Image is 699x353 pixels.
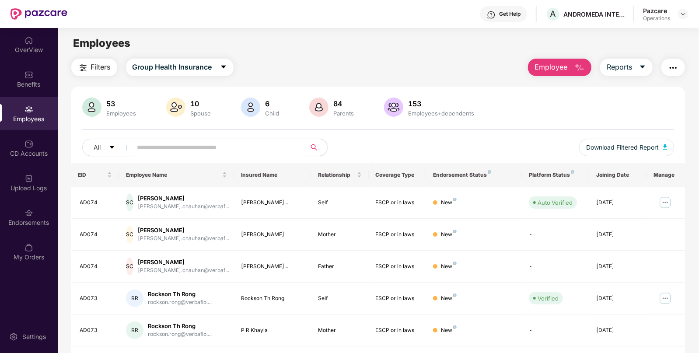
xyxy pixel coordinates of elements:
img: manageButton [658,196,672,210]
div: Employees+dependents [407,110,476,117]
span: Relationship [318,171,355,178]
div: Settings [20,332,49,341]
img: svg+xml;base64,PHN2ZyBpZD0iQmVuZWZpdHMiIHhtbG5zPSJodHRwOi8vd3d3LnczLm9yZy8yMDAwL3N2ZyIgd2lkdGg9Ij... [24,70,33,79]
img: svg+xml;base64,PHN2ZyB4bWxucz0iaHR0cDovL3d3dy53My5vcmcvMjAwMC9zdmciIHdpZHRoPSI4IiBoZWlnaHQ9IjgiIH... [488,170,491,174]
button: search [306,139,328,156]
img: svg+xml;base64,PHN2ZyB4bWxucz0iaHR0cDovL3d3dy53My5vcmcvMjAwMC9zdmciIHdpZHRoPSIyNCIgaGVpZ2h0PSIyNC... [78,63,88,73]
img: svg+xml;base64,PHN2ZyBpZD0iU2V0dGluZy0yMHgyMCIgeG1sbnM9Imh0dHA6Ly93d3cudzMub3JnLzIwMDAvc3ZnIiB3aW... [9,332,18,341]
img: svg+xml;base64,PHN2ZyB4bWxucz0iaHR0cDovL3d3dy53My5vcmcvMjAwMC9zdmciIHhtbG5zOnhsaW5rPSJodHRwOi8vd3... [574,63,585,73]
div: Auto Verified [538,198,573,207]
div: ESCP or in laws [376,326,419,335]
img: svg+xml;base64,PHN2ZyB4bWxucz0iaHR0cDovL3d3dy53My5vcmcvMjAwMC9zdmciIHdpZHRoPSI4IiBoZWlnaHQ9IjgiIH... [453,294,457,297]
th: Manage [647,163,685,187]
div: rockson.rong@verbaflo.... [148,330,212,339]
button: Group Health Insurancecaret-down [126,59,234,76]
div: Operations [643,15,670,22]
div: AD074 [80,199,112,207]
span: EID [78,171,106,178]
button: Reportscaret-down [600,59,653,76]
button: Download Filtered Report [579,139,675,156]
div: SC [126,226,133,243]
span: Employees [73,37,130,49]
span: Reports [607,62,632,73]
div: [PERSON_NAME].chauhan@verbaf... [138,234,229,243]
img: svg+xml;base64,PHN2ZyBpZD0iRW1wbG95ZWVzIiB4bWxucz0iaHR0cDovL3d3dy53My5vcmcvMjAwMC9zdmciIHdpZHRoPS... [24,105,33,114]
div: 153 [407,99,476,108]
span: Filters [91,62,111,73]
div: [PERSON_NAME].chauhan@verbaf... [138,203,229,211]
div: Platform Status [529,171,582,178]
span: Download Filtered Report [586,143,659,152]
div: AD073 [80,294,112,303]
div: AD073 [80,326,112,335]
span: All [94,143,101,152]
div: New [441,294,457,303]
img: svg+xml;base64,PHN2ZyB4bWxucz0iaHR0cDovL3d3dy53My5vcmcvMjAwMC9zdmciIHdpZHRoPSIyNCIgaGVpZ2h0PSIyNC... [668,63,678,73]
img: svg+xml;base64,PHN2ZyB4bWxucz0iaHR0cDovL3d3dy53My5vcmcvMjAwMC9zdmciIHhtbG5zOnhsaW5rPSJodHRwOi8vd3... [166,98,185,117]
td: - [522,251,589,283]
img: svg+xml;base64,PHN2ZyB4bWxucz0iaHR0cDovL3d3dy53My5vcmcvMjAwMC9zdmciIHhtbG5zOnhsaW5rPSJodHRwOi8vd3... [663,144,668,150]
img: svg+xml;base64,PHN2ZyB4bWxucz0iaHR0cDovL3d3dy53My5vcmcvMjAwMC9zdmciIHhtbG5zOnhsaW5rPSJodHRwOi8vd3... [309,98,329,117]
div: [PERSON_NAME]... [241,262,304,271]
div: New [441,262,457,271]
img: svg+xml;base64,PHN2ZyBpZD0iSGVscC0zMngzMiIgeG1sbnM9Imh0dHA6Ly93d3cudzMub3JnLzIwMDAvc3ZnIiB3aWR0aD... [487,10,496,19]
div: [DATE] [596,326,640,335]
div: [PERSON_NAME].chauhan@verbaf... [138,266,229,275]
div: [DATE] [596,262,640,271]
div: [DATE] [596,294,640,303]
div: RR [126,290,143,307]
img: svg+xml;base64,PHN2ZyBpZD0iRW5kb3JzZW1lbnRzIiB4bWxucz0iaHR0cDovL3d3dy53My5vcmcvMjAwMC9zdmciIHdpZH... [24,209,33,217]
span: Group Health Insurance [133,62,212,73]
div: ESCP or in laws [376,231,419,239]
div: [PERSON_NAME] [138,226,229,234]
div: ESCP or in laws [376,199,419,207]
img: svg+xml;base64,PHN2ZyB4bWxucz0iaHR0cDovL3d3dy53My5vcmcvMjAwMC9zdmciIHdpZHRoPSI4IiBoZWlnaHQ9IjgiIH... [453,262,457,265]
img: svg+xml;base64,PHN2ZyB4bWxucz0iaHR0cDovL3d3dy53My5vcmcvMjAwMC9zdmciIHhtbG5zOnhsaW5rPSJodHRwOi8vd3... [82,98,101,117]
div: Verified [538,294,559,303]
img: manageButton [658,291,672,305]
img: svg+xml;base64,PHN2ZyBpZD0iVXBsb2FkX0xvZ3MiIGRhdGEtbmFtZT0iVXBsb2FkIExvZ3MiIHhtbG5zPSJodHRwOi8vd3... [24,174,33,183]
div: AD074 [80,231,112,239]
span: caret-down [639,63,646,71]
div: ANDROMEDA INTELLIGENT TECHNOLOGY SERVICES PRIVATE LIMITED [563,10,625,18]
th: Employee Name [119,163,234,187]
img: svg+xml;base64,PHN2ZyBpZD0iQ0RfQWNjb3VudHMiIGRhdGEtbmFtZT0iQ0QgQWNjb3VudHMiIHhtbG5zPSJodHRwOi8vd3... [24,140,33,148]
div: 53 [105,99,138,108]
th: EID [71,163,119,187]
div: [PERSON_NAME] [241,231,304,239]
div: 84 [332,99,356,108]
span: A [550,9,556,19]
td: - [522,315,589,346]
div: [PERSON_NAME]... [241,199,304,207]
div: ESCP or in laws [376,262,419,271]
div: Mother [318,231,362,239]
div: Self [318,199,362,207]
div: Child [264,110,281,117]
div: Mother [318,326,362,335]
div: Pazcare [643,7,670,15]
div: [PERSON_NAME] [138,194,229,203]
div: rockson.rong@verbaflo.... [148,298,212,307]
div: SC [126,258,133,275]
div: Endorsement Status [433,171,515,178]
div: Self [318,294,362,303]
img: svg+xml;base64,PHN2ZyB4bWxucz0iaHR0cDovL3d3dy53My5vcmcvMjAwMC9zdmciIHdpZHRoPSI4IiBoZWlnaHQ9IjgiIH... [453,230,457,233]
img: svg+xml;base64,PHN2ZyB4bWxucz0iaHR0cDovL3d3dy53My5vcmcvMjAwMC9zdmciIHhtbG5zOnhsaW5rPSJodHRwOi8vd3... [384,98,403,117]
div: Employees [105,110,138,117]
div: New [441,231,457,239]
span: Employee [535,62,567,73]
button: Employee [528,59,591,76]
div: P R Khayla [241,326,304,335]
div: [PERSON_NAME] [138,258,229,266]
div: [DATE] [596,231,640,239]
div: New [441,326,457,335]
img: svg+xml;base64,PHN2ZyB4bWxucz0iaHR0cDovL3d3dy53My5vcmcvMjAwMC9zdmciIHhtbG5zOnhsaW5rPSJodHRwOi8vd3... [241,98,260,117]
span: caret-down [220,63,227,71]
span: caret-down [109,144,115,151]
div: Parents [332,110,356,117]
div: Rockson Th Rong [241,294,304,303]
div: Rockson Th Rong [148,290,212,298]
th: Joining Date [589,163,647,187]
div: 10 [189,99,213,108]
div: RR [126,322,143,339]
